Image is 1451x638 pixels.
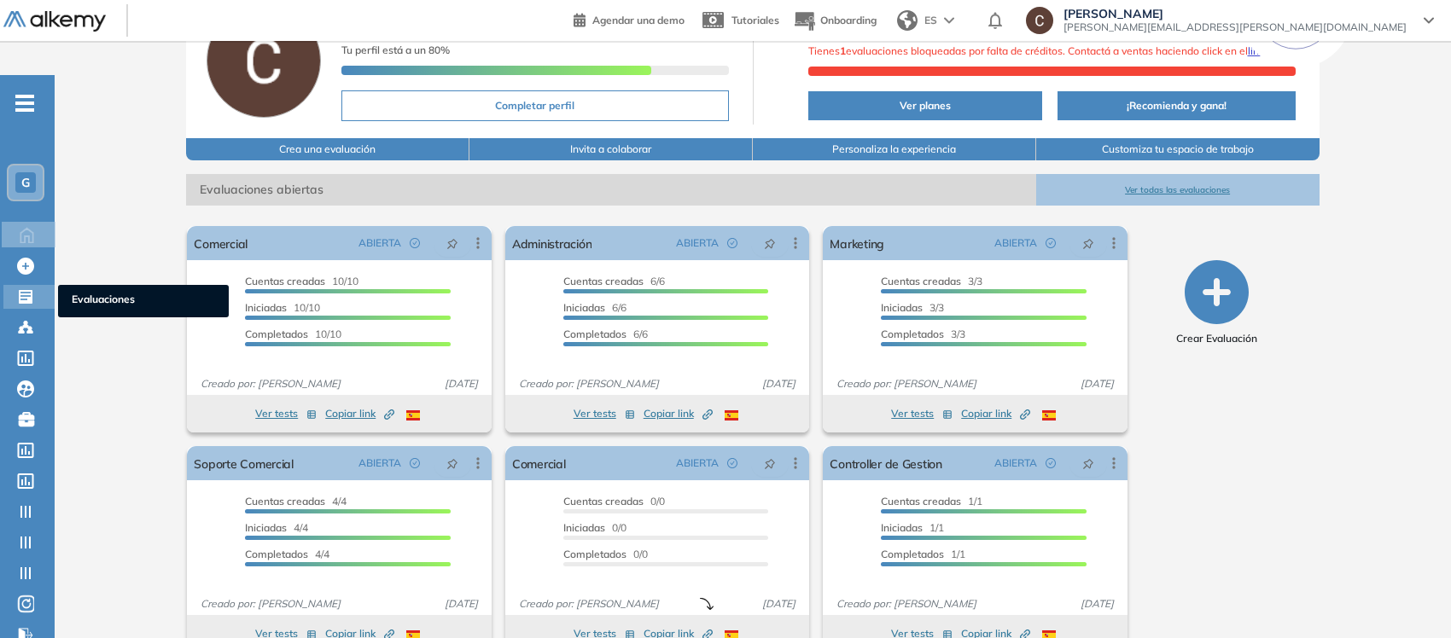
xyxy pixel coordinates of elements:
[15,101,34,105] i: -
[592,14,685,26] span: Agendar una demo
[944,17,954,24] img: arrow
[881,495,961,507] span: Cuentas creadas
[446,456,458,470] span: pushpin
[731,14,779,26] span: Tutoriales
[753,138,1036,160] button: Personaliza la experiencia
[563,495,665,507] span: 0/0
[1063,20,1407,34] span: [PERSON_NAME][EMAIL_ADDRESS][PERSON_NAME][DOMAIN_NAME]
[808,91,1042,120] button: Ver planes
[881,301,923,314] span: Iniciadas
[563,521,626,534] span: 0/0
[21,176,30,189] span: G
[751,229,789,257] button: pushpin
[676,235,719,251] span: ABIERTA
[245,328,308,340] span: Completados
[1046,458,1056,468] span: check-circle
[194,376,347,391] span: Creado por: [PERSON_NAME]
[574,9,685,29] a: Agendar una demo
[994,235,1037,251] span: ABIERTA
[245,275,325,287] span: Cuentas creadas
[1248,44,1264,57] a: link
[245,495,347,507] span: 4/4
[563,495,644,507] span: Cuentas creadas
[438,596,485,612] span: [DATE]
[512,226,591,260] a: Administración
[563,301,605,314] span: Iniciadas
[808,44,1264,57] span: Tienes evaluaciones bloqueadas por falta de créditos. Contactá a ventas haciendo click en el
[881,548,965,560] span: 1/1
[1176,260,1257,346] button: Crear Evaluación
[644,403,713,424] button: Copiar link
[563,548,648,560] span: 0/0
[245,521,287,534] span: Iniciadas
[406,410,420,420] img: ESP
[897,10,918,31] img: world
[1063,7,1407,20] span: [PERSON_NAME]
[3,11,106,32] img: Logo
[1082,456,1094,470] span: pushpin
[325,403,394,424] button: Copiar link
[1046,238,1056,248] span: check-circle
[186,174,1035,206] span: Evaluaciones abiertas
[563,328,648,340] span: 6/6
[574,403,635,424] button: Ver tests
[793,3,877,39] button: Onboarding
[245,521,308,534] span: 4/4
[207,3,321,118] img: Foto de perfil
[563,521,605,534] span: Iniciadas
[245,275,358,287] span: 10/10
[961,403,1030,424] button: Copiar link
[563,328,626,340] span: Completados
[512,376,666,391] span: Creado por: [PERSON_NAME]
[434,229,471,257] button: pushpin
[563,301,626,314] span: 6/6
[245,548,308,560] span: Completados
[924,13,937,28] span: ES
[358,235,401,251] span: ABIERTA
[881,275,961,287] span: Cuentas creadas
[725,410,738,420] img: ESP
[881,521,944,534] span: 1/1
[764,236,776,250] span: pushpin
[245,548,329,560] span: 4/4
[1145,442,1451,638] div: Widget de chat
[255,403,317,424] button: Ver tests
[1036,138,1320,160] button: Customiza tu espacio de trabajo
[72,292,215,310] span: Evaluaciones
[881,301,944,314] span: 3/3
[1036,174,1320,206] button: Ver todas las evaluaciones
[881,521,923,534] span: Iniciadas
[755,376,802,391] span: [DATE]
[434,449,471,477] button: pushpin
[245,301,287,314] span: Iniciadas
[881,328,944,340] span: Completados
[764,456,776,470] span: pushpin
[840,44,846,57] b: 1
[1069,229,1107,257] button: pushpin
[1082,236,1094,250] span: pushpin
[644,406,713,421] span: Copiar link
[358,455,401,471] span: ABIERTA
[194,446,293,480] a: Soporte Comercial
[1058,91,1296,120] button: ¡Recomienda y gana!
[820,14,877,26] span: Onboarding
[881,495,982,507] span: 1/1
[994,455,1037,471] span: ABIERTA
[186,138,469,160] button: Crea una evaluación
[830,376,983,391] span: Creado por: [PERSON_NAME]
[830,446,941,480] a: Controller de Gestion
[1074,596,1121,612] span: [DATE]
[563,275,665,287] span: 6/6
[563,275,644,287] span: Cuentas creadas
[563,548,626,560] span: Completados
[446,236,458,250] span: pushpin
[727,238,737,248] span: check-circle
[676,455,719,471] span: ABIERTA
[881,548,944,560] span: Completados
[727,458,737,468] span: check-circle
[438,376,485,391] span: [DATE]
[830,596,983,612] span: Creado por: [PERSON_NAME]
[512,596,666,612] span: Creado por: [PERSON_NAME]
[341,43,450,56] span: Tu perfil está a un 80%
[469,138,753,160] button: Invita a colaborar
